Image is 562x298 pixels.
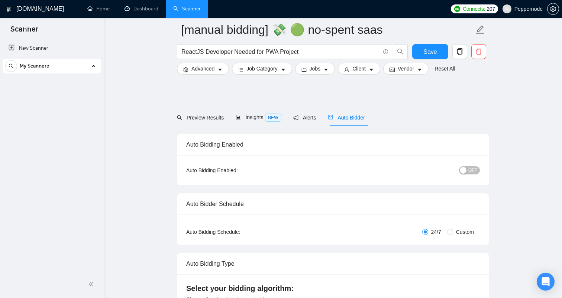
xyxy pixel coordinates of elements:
span: Vendor [398,65,414,73]
span: double-left [88,281,96,288]
span: Auto Bidder [328,115,365,121]
span: My Scanners [20,59,49,73]
span: robot [328,115,333,120]
li: New Scanner [3,41,101,56]
span: caret-down [369,67,374,72]
span: folder [301,67,307,72]
span: Connects: [463,5,485,13]
div: Open Intercom Messenger [537,273,555,291]
button: userClientcaret-down [338,63,380,75]
input: Scanner name... [181,20,474,39]
span: info-circle [383,49,388,54]
span: user [344,67,349,72]
button: Save [412,44,448,59]
div: Auto Bidding Enabled: [186,166,284,174]
button: delete [471,44,486,59]
span: area-chart [236,115,241,120]
span: search [6,63,17,69]
span: Custom [453,228,477,236]
div: Auto Bidding Schedule: [186,228,284,236]
span: setting [183,67,188,72]
span: Alerts [293,115,316,121]
span: search [393,48,407,55]
div: Auto Bidding Enabled [186,134,480,155]
h4: Select your bidding algorithm: [186,283,480,294]
span: Job Category [246,65,277,73]
span: edit [475,25,485,35]
span: caret-down [323,67,329,72]
button: setting [547,3,559,15]
button: copy [452,44,467,59]
span: 24/7 [428,228,444,236]
span: OFF [468,166,477,174]
span: user [504,6,510,12]
a: Reset All [435,65,455,73]
span: caret-down [217,67,223,72]
a: New Scanner [9,41,95,56]
span: bars [238,67,243,72]
li: My Scanners [3,59,101,76]
button: folderJobscaret-down [295,63,335,75]
img: upwork-logo.png [454,6,460,12]
button: search [5,60,17,72]
span: Advanced [191,65,214,73]
span: Jobs [310,65,321,73]
a: setting [547,6,559,12]
span: NEW [265,114,281,122]
button: barsJob Categorycaret-down [232,63,292,75]
span: Insights [236,114,281,120]
button: idcardVendorcaret-down [383,63,429,75]
span: 207 [487,5,495,13]
span: Save [423,47,437,56]
span: caret-down [281,67,286,72]
span: notification [293,115,298,120]
span: search [177,115,182,120]
span: Preview Results [177,115,224,121]
div: Auto Bidding Type [186,253,480,274]
a: dashboardDashboard [125,6,158,12]
span: idcard [390,67,395,72]
img: logo [6,3,12,15]
a: searchScanner [173,6,201,12]
a: homeHome [87,6,110,12]
button: settingAdvancedcaret-down [177,63,229,75]
span: delete [472,48,486,55]
span: caret-down [417,67,422,72]
div: Auto Bidder Schedule [186,193,480,215]
span: Client [352,65,366,73]
span: Scanner [4,24,44,39]
span: setting [548,6,559,12]
span: copy [453,48,467,55]
input: Search Freelance Jobs... [181,47,380,56]
button: search [393,44,408,59]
